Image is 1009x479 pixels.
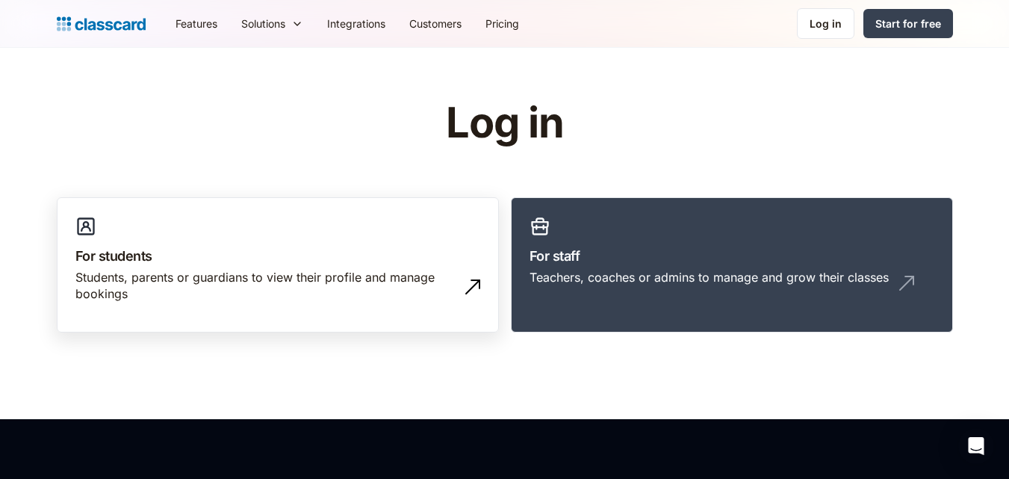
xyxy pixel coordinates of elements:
[511,197,953,333] a: For staffTeachers, coaches or admins to manage and grow their classes
[57,13,146,34] a: home
[75,269,450,303] div: Students, parents or guardians to view their profile and manage bookings
[397,7,474,40] a: Customers
[164,7,229,40] a: Features
[267,100,742,146] h1: Log in
[57,197,499,333] a: For studentsStudents, parents or guardians to view their profile and manage bookings
[863,9,953,38] a: Start for free
[810,16,842,31] div: Log in
[958,428,994,464] div: Open Intercom Messenger
[229,7,315,40] div: Solutions
[530,246,934,266] h3: For staff
[241,16,285,31] div: Solutions
[474,7,531,40] a: Pricing
[315,7,397,40] a: Integrations
[875,16,941,31] div: Start for free
[530,269,889,285] div: Teachers, coaches or admins to manage and grow their classes
[75,246,480,266] h3: For students
[797,8,854,39] a: Log in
